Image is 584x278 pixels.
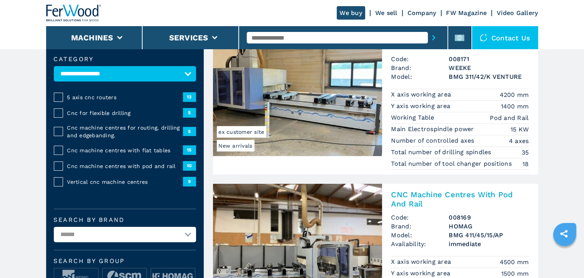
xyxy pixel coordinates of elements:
[391,240,449,248] span: Availability:
[183,145,196,155] span: 15
[480,34,487,42] img: Contact us
[391,137,477,145] p: Number of controlled axes
[67,146,183,154] span: Cnc machine centres with flat tables
[449,55,529,63] h3: 008171
[217,140,255,151] span: New arrivals
[183,161,196,170] span: 10
[428,29,440,47] button: submit-button
[391,63,449,72] span: Brand:
[67,124,183,139] span: Cnc machine centres for routing, drilling and edgebanding.
[391,222,449,231] span: Brand:
[391,90,453,99] p: X axis working area
[213,25,382,156] img: CNC Machine Centres With Pod And Rail WEEKE BMG 311/42/K VENTURE
[554,224,574,243] a: sharethis
[67,109,183,117] span: Cnc for flexible drilling
[67,93,183,101] span: 5 axis cnc routers
[391,113,437,122] p: Working Table
[449,213,529,222] h3: 008169
[501,102,529,111] em: 1400 mm
[391,72,449,81] span: Model:
[391,55,449,63] span: Code:
[183,108,196,117] span: 5
[391,160,514,168] p: Total number of tool changer positions
[501,269,529,278] em: 1500 mm
[500,258,529,266] em: 4500 mm
[54,258,196,264] span: Search by group
[500,90,529,99] em: 4200 mm
[375,9,398,17] a: We sell
[183,127,196,136] span: 5
[183,177,196,186] span: 9
[408,9,436,17] a: Company
[391,148,494,156] p: Total number of drilling spindles
[71,33,113,42] button: Machines
[391,269,453,278] p: Y axis working area
[490,113,529,122] em: Pod and Rail
[337,6,366,20] a: We buy
[54,217,196,223] label: Search by brand
[183,92,196,102] span: 13
[446,9,487,17] a: FW Magazine
[449,240,529,248] span: immediate
[391,102,453,110] p: Y axis working area
[213,25,538,175] a: CNC Machine Centres With Pod And Rail WEEKE BMG 311/42/K VENTURENew arrivalsex customer siteCNC M...
[67,178,183,186] span: Vertical cnc machine centres
[449,72,529,81] h3: BMG 311/42/K VENTURE
[522,148,529,157] em: 35
[217,126,266,138] span: ex customer site
[449,222,529,231] h3: HOMAG
[54,56,196,62] label: Category
[551,243,578,272] iframe: Chat
[449,231,529,240] h3: BMG 411/45/15/AP
[449,63,529,72] h3: WEEKE
[509,137,529,145] em: 4 axes
[391,231,449,240] span: Model:
[391,125,476,133] p: Main Electrospindle power
[391,190,529,208] h2: CNC Machine Centres With Pod And Rail
[391,258,453,266] p: X axis working area
[497,9,538,17] a: Video Gallery
[391,213,449,222] span: Code:
[511,125,529,134] em: 15 KW
[46,5,101,22] img: Ferwood
[169,33,208,42] button: Services
[67,162,183,170] span: Cnc machine centres with pod and rail
[472,26,538,49] div: Contact us
[522,160,529,168] em: 18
